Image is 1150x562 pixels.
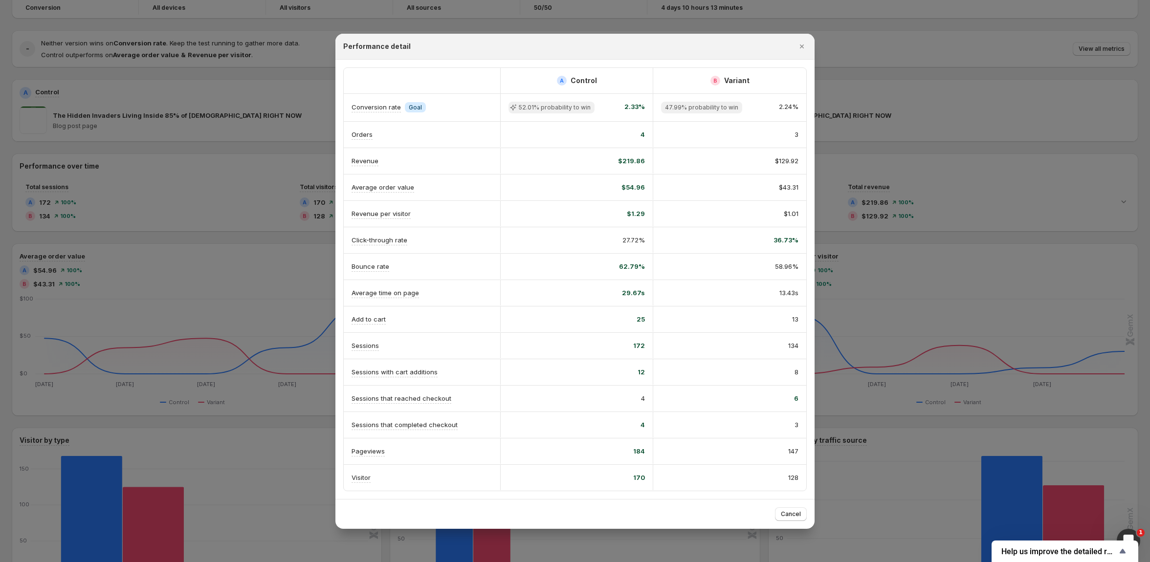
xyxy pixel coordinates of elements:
[774,235,798,245] span: 36.73%
[779,102,798,113] span: 2.24%
[795,40,809,53] button: Close
[560,78,564,84] h2: A
[571,76,597,86] h2: Control
[795,367,798,377] span: 8
[352,393,451,403] p: Sessions that reached checkout
[352,182,414,192] p: Average order value
[622,288,645,298] span: 29.67s
[352,156,378,166] p: Revenue
[352,209,411,218] p: Revenue per visitor
[795,420,798,430] span: 3
[352,235,407,245] p: Click-through rate
[352,473,371,482] p: Visitor
[619,261,645,271] span: 62.79%
[1001,545,1128,557] button: Show survey - Help us improve the detailed report for A/B campaigns
[352,314,386,324] p: Add to cart
[1137,529,1145,537] span: 1
[779,182,798,192] span: $43.31
[637,314,645,324] span: 25
[638,367,645,377] span: 12
[641,393,645,403] span: 4
[1001,547,1117,556] span: Help us improve the detailed report for A/B campaigns
[624,102,645,113] span: 2.33%
[784,209,798,218] span: $1.01
[792,314,798,324] span: 13
[781,510,801,518] span: Cancel
[788,446,798,456] span: 147
[352,102,401,112] p: Conversion rate
[779,288,798,298] span: 13.43s
[352,446,385,456] p: Pageviews
[775,507,807,521] button: Cancel
[627,209,645,218] span: $1.29
[665,104,738,111] span: 47.99% probability to win
[724,76,750,86] h2: Variant
[633,473,645,482] span: 170
[1117,529,1140,552] iframe: Intercom live chat
[788,341,798,350] span: 134
[352,261,389,271] p: Bounce rate
[713,78,717,84] h2: B
[352,420,458,430] p: Sessions that completed checkout
[633,446,645,456] span: 184
[794,393,798,403] span: 6
[788,473,798,482] span: 128
[518,104,591,111] span: 52.01% probability to win
[343,42,411,51] h2: Performance detail
[352,341,379,350] p: Sessions
[795,130,798,139] span: 3
[352,288,419,298] p: Average time on page
[352,367,438,377] p: Sessions with cart additions
[775,156,798,166] span: $129.92
[618,156,645,166] span: $219.86
[622,235,645,245] span: 27.72%
[633,341,645,350] span: 172
[641,130,645,139] span: 4
[641,420,645,430] span: 4
[409,104,422,111] span: Goal
[352,130,373,139] p: Orders
[775,261,798,271] span: 58.96%
[621,182,645,192] span: $54.96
